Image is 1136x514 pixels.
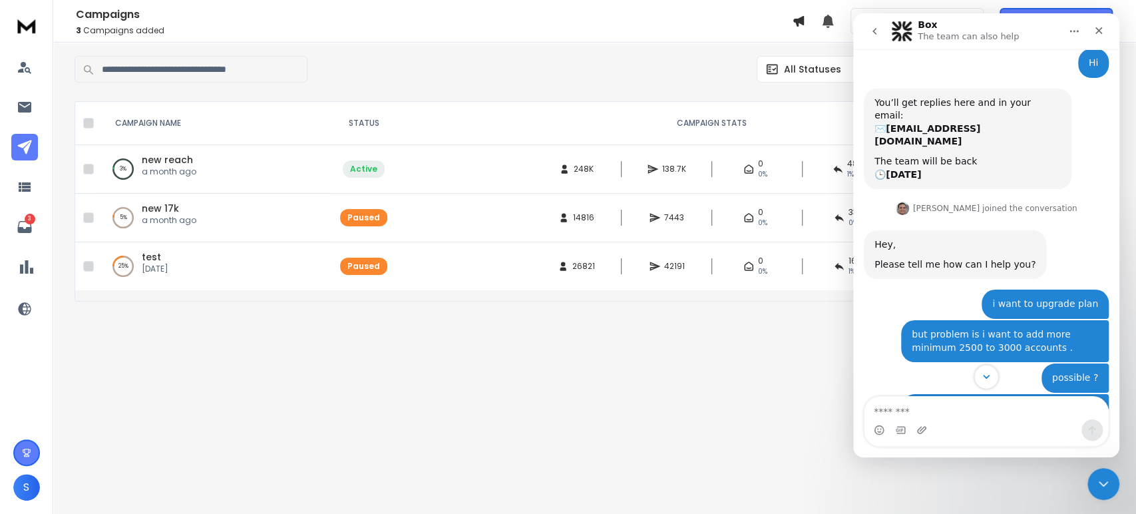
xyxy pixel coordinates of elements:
[395,102,1028,145] th: CAMPAIGN STATS
[572,261,595,272] span: 26821
[99,102,332,145] th: CAMPAIGN NAME
[758,158,763,169] span: 0
[76,7,792,23] h1: Campaigns
[853,13,1119,457] iframe: Intercom live chat
[142,250,161,264] a: test
[76,25,81,36] span: 3
[13,13,40,38] img: logo
[758,169,767,180] span: 0%
[1087,468,1119,500] iframe: Intercom live chat
[142,215,196,226] p: a month ago
[347,212,380,223] div: Paused
[142,202,179,215] a: new 17k
[849,207,858,218] span: 33
[758,218,767,228] span: 0%
[847,169,854,180] span: 1 %
[1000,8,1113,35] button: Get Free Credits
[350,164,377,174] div: Active
[847,158,863,169] span: 489
[13,474,40,501] button: S
[664,261,685,272] span: 42191
[662,164,686,174] span: 138.7K
[332,102,395,145] th: STATUS
[784,63,841,76] p: All Statuses
[99,145,332,194] td: 3%new reacha month ago
[347,261,380,272] div: Paused
[142,264,168,274] p: [DATE]
[142,153,193,166] a: new reach
[758,266,767,277] span: 0%
[758,256,763,266] span: 0
[573,212,594,223] span: 14816
[11,214,38,240] a: 3
[849,256,862,266] span: 166
[120,211,127,224] p: 5 %
[99,242,332,291] td: 25%test[DATE]
[99,194,332,242] td: 5%new 17ka month ago
[25,214,35,224] p: 3
[664,212,684,223] span: 7443
[76,25,792,36] p: Campaigns added
[120,162,126,176] p: 3 %
[758,207,763,218] span: 0
[849,266,855,277] span: 1 %
[849,218,858,228] span: 0 %
[574,164,594,174] span: 248K
[142,166,196,177] p: a month ago
[118,260,128,273] p: 25 %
